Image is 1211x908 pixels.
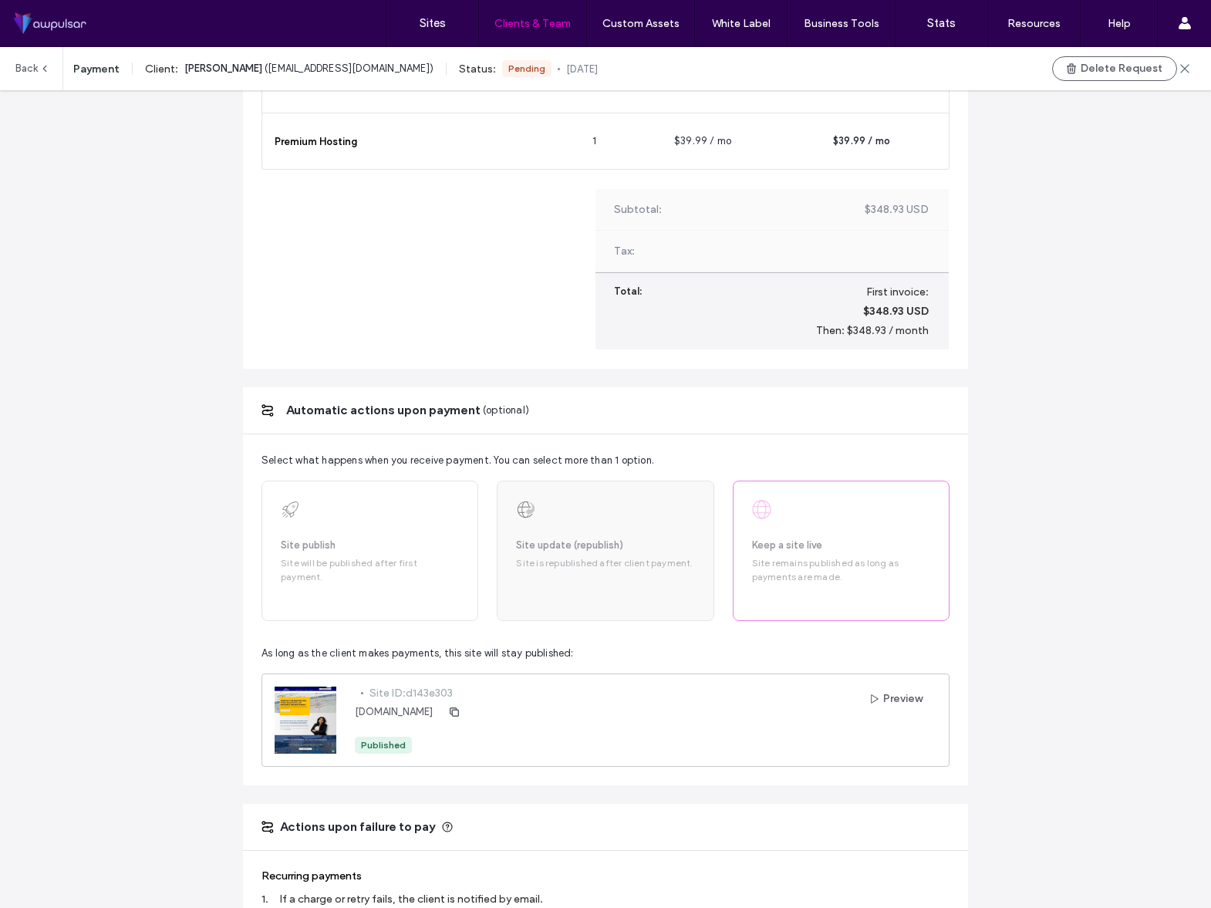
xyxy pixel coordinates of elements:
[265,62,433,74] span: ( [EMAIL_ADDRESS][DOMAIN_NAME] )
[614,285,642,297] span: Total :
[15,47,50,90] a: Back
[674,79,732,91] span: $99.97 / mo
[592,135,596,147] span: 1
[73,62,120,76] div: Payment
[614,245,635,258] span: Tax :
[145,62,178,76] div: Client :
[355,704,433,720] a: [DOMAIN_NAME]
[1007,17,1061,30] label: Resources
[752,556,930,584] span: Site remains published as long as payments are made.
[516,556,694,570] span: Site is republished after client payment.
[752,538,930,553] span: Keep a site live
[369,687,453,700] div: Site ID : d143e303
[261,869,950,883] h3: Recurring payments
[712,17,771,30] label: White Label
[855,687,936,711] button: Preview
[261,647,574,659] span: As long as the client makes payments, this site will stay published:
[833,79,891,91] span: $99.97 / mo
[281,538,459,553] span: Site publish
[865,203,929,216] span: $348.93 USD
[927,16,956,30] label: Stats
[280,819,435,835] span: Actions upon failure to pay
[275,136,357,147] span: Premium Hosting
[459,62,496,76] div: Status:
[261,454,654,466] span: Select what happens when you receive payment. You can select more than 1 option.
[866,285,929,299] div: First invoice:
[804,17,879,30] label: Business Tools
[674,135,731,147] span: $39.99 / mo
[361,738,406,752] div: Published
[833,135,890,147] span: $39.99 / mo
[1108,17,1131,30] label: Help
[281,556,459,584] span: Site will be published after first payment.
[602,17,680,30] label: Custom Assets
[494,17,571,30] label: Clients & Team
[508,62,545,76] div: Pending
[566,63,598,75] div: [DATE]
[516,538,694,553] span: Site update (republish)
[483,403,529,418] span: (optional)
[592,79,596,91] span: 1
[863,305,929,318] div: $348.93 USD
[35,11,67,25] span: Help
[816,324,929,337] div: Then: $348.93 / month
[614,203,662,216] span: Subtotal :
[184,62,262,74] span: [PERSON_NAME]
[1052,56,1177,81] button: Delete Request
[286,402,481,419] span: Automatic actions upon payment
[420,16,446,30] label: Sites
